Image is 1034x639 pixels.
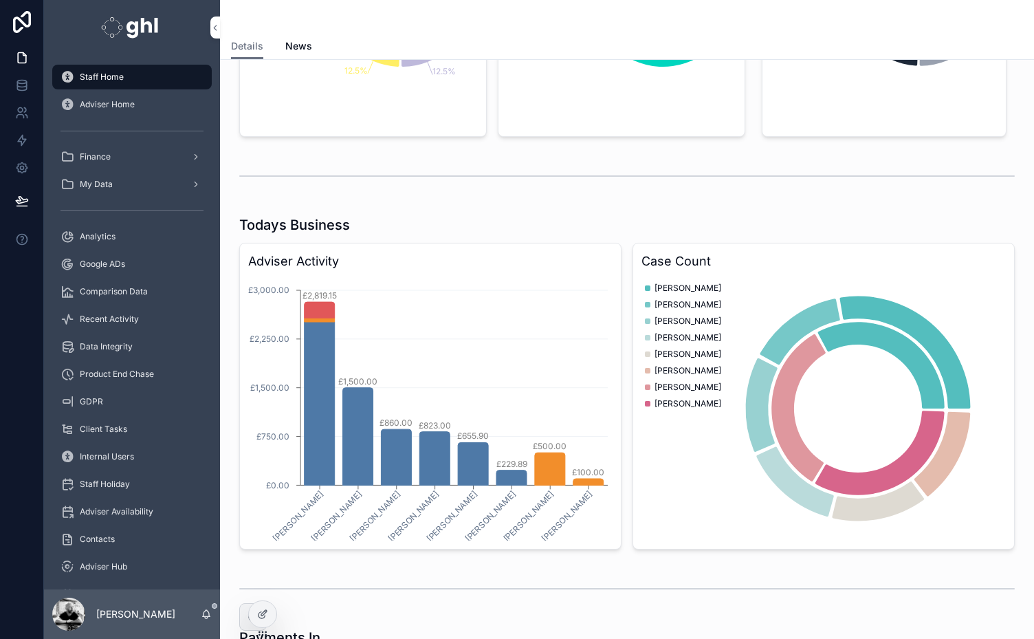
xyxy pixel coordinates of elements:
[239,215,350,235] h1: Todays Business
[457,431,489,441] tspan: £655.90
[248,277,613,541] div: chart
[379,418,412,428] tspan: £860.00
[80,506,153,517] span: Adviser Availability
[52,252,212,277] a: Google ADs
[271,489,325,543] tspan: [PERSON_NAME]
[52,444,212,469] a: Internal Users
[52,65,212,89] a: Staff Home
[344,65,368,76] tspan: 12.5%
[96,607,175,621] p: [PERSON_NAME]
[641,252,1006,271] h3: Case Count
[52,224,212,249] a: Analytics
[52,279,212,304] a: Comparison Data
[572,467,604,477] tspan: £100.00
[231,39,263,53] span: Details
[266,480,289,490] tspan: £0.00
[432,66,456,76] tspan: 12.5%
[302,290,337,301] tspan: £2,819.15
[52,172,212,197] a: My Data
[424,489,478,543] tspan: [PERSON_NAME]
[80,231,115,242] span: Analytics
[52,389,212,414] a: GDPR
[386,489,441,543] tspan: [PERSON_NAME]
[338,376,377,387] tspan: £1,500.00
[80,479,130,490] span: Staff Holiday
[80,286,148,297] span: Comparison Data
[52,334,212,359] a: Data Integrity
[52,417,212,442] a: Client Tasks
[248,285,289,295] tspan: £3,000.00
[654,332,721,343] span: [PERSON_NAME]
[419,420,451,431] tspan: £823.00
[80,589,141,600] span: Meet The Team
[52,307,212,332] a: Recent Activity
[80,451,134,462] span: Internal Users
[80,341,133,352] span: Data Integrity
[52,499,212,524] a: Adviser Availability
[80,179,113,190] span: My Data
[540,489,594,543] tspan: [PERSON_NAME]
[80,99,135,110] span: Adviser Home
[654,316,721,327] span: [PERSON_NAME]
[52,362,212,387] a: Product End Chase
[641,277,1006,541] div: chart
[80,424,127,435] span: Client Tasks
[80,534,115,545] span: Contacts
[285,34,312,61] a: News
[44,55,220,589] div: scrollable content
[250,382,289,393] tspan: £1,500.00
[80,72,124,83] span: Staff Home
[348,489,402,543] tspan: [PERSON_NAME]
[80,561,127,572] span: Adviser Hub
[80,151,111,162] span: Finance
[52,472,212,497] a: Staff Holiday
[285,39,312,53] span: News
[52,582,212,607] a: Meet The Team
[533,441,566,451] tspan: £500.00
[654,299,721,310] span: [PERSON_NAME]
[250,334,289,344] tspan: £2,250.00
[654,349,721,360] span: [PERSON_NAME]
[231,34,263,60] a: Details
[309,489,364,543] tspan: [PERSON_NAME]
[80,259,125,270] span: Google ADs
[80,369,154,380] span: Product End Chase
[496,459,527,469] tspan: £229.89
[654,283,721,294] span: [PERSON_NAME]
[80,396,103,407] span: GDPR
[654,398,721,409] span: [PERSON_NAME]
[248,252,613,271] h3: Adviser Activity
[52,144,212,169] a: Finance
[80,314,139,325] span: Recent Activity
[463,489,517,543] tspan: [PERSON_NAME]
[501,489,555,543] tspan: [PERSON_NAME]
[52,527,212,552] a: Contacts
[256,431,289,442] tspan: £750.00
[654,365,721,376] span: [PERSON_NAME]
[101,17,162,39] img: App logo
[52,554,212,579] a: Adviser Hub
[52,92,212,117] a: Adviser Home
[654,382,721,393] span: [PERSON_NAME]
